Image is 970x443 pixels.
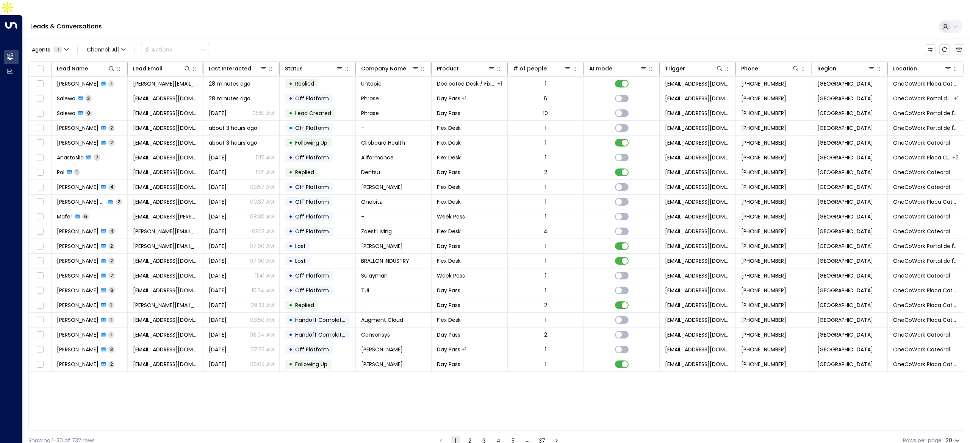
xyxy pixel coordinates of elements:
span: Toggle select row [35,153,45,162]
div: OneCoWork Portal de l'Angel,OneCoWork Catedral [952,154,959,161]
div: 1 [545,272,546,279]
span: +358451239277 [741,213,786,220]
span: 2 [108,257,115,264]
div: Lead Email [133,64,191,73]
div: Button group with a nested menu [141,44,209,55]
span: 1 [53,47,63,53]
span: +34660043230 [741,228,786,235]
span: Flex Desk [437,257,461,265]
div: • [289,299,293,312]
span: danilo.vaccalluzzo@gmail.com [133,242,198,250]
span: Danilo [57,242,99,250]
div: Phone [741,64,799,73]
span: Lead Created [295,109,331,117]
span: +393208956622 [741,242,786,250]
span: Off Platform [295,198,329,206]
span: info@onecowork.com [665,213,730,220]
span: 28 minutes ago [209,80,250,87]
span: info@onecowork.com [665,183,730,191]
span: Toggle select row [35,123,45,133]
span: +491624360885 [741,301,786,309]
span: May 22, 2025 [209,109,227,117]
span: OneCoWork Catedral [893,168,950,176]
span: +34675107172 [741,80,786,87]
span: Salewa [57,95,75,102]
p: 09:37 AM [250,198,274,206]
button: Channel:All [84,44,128,55]
span: laurafernandezverges@gmail.com [133,183,198,191]
span: Day Pass [437,242,460,250]
span: OneCoWork Portal de l'Angel [893,124,959,132]
div: 2 [544,168,547,176]
div: 2 [544,301,547,309]
span: +34620560072 [741,198,786,206]
button: Agents1 [28,44,71,55]
div: 1 [545,139,546,147]
span: +12898930763 [741,139,786,147]
div: 1 [545,242,546,250]
span: info@onecowork.com [665,109,730,117]
span: Sep 15, 2025 [209,301,227,309]
span: Toggle select row [35,256,45,266]
span: Laura [361,183,403,191]
span: Salewa [57,109,75,117]
span: Off Platform [295,228,329,235]
div: • [289,195,293,208]
span: info@onecowork.com [665,139,730,147]
span: Toggle select row [35,79,45,89]
div: • [289,181,293,193]
span: Clipboard Health [361,139,405,147]
p: 05:51 AM [252,109,274,117]
span: info@onecowork.com [665,228,730,235]
span: Day Pass [437,301,460,309]
span: Phrase [361,109,379,117]
span: 4 [108,184,116,190]
span: Sep 15, 2025 [209,316,227,324]
span: Flex Desk [437,316,461,324]
span: Toggle select row [35,138,45,148]
span: Off Platform [295,95,329,102]
span: Toggle select row [35,94,45,103]
div: Product [437,64,495,73]
span: Toggle select row [35,168,45,177]
span: Sulayman [361,272,388,279]
span: Zaest Living [361,228,392,235]
span: Yesterday [209,213,227,220]
span: 2 [108,243,115,249]
div: • [289,166,293,179]
span: +34664144702 [741,183,786,191]
span: 7 [94,154,100,161]
span: TUI [361,287,369,294]
div: 4 [544,228,548,235]
span: 3 [85,95,92,101]
span: Luigi [57,257,99,265]
span: Flex Desk [437,183,461,191]
span: Julian [57,139,99,147]
span: info@onecowork.com [665,168,730,176]
span: 4 [108,228,116,234]
span: nicholas.saye@opgpe.com [133,228,198,235]
span: contact.tontonluigi@gmail.com [133,257,198,265]
span: Untopic [361,80,382,87]
span: Augment Cloud [361,316,403,324]
div: 6 [544,95,547,102]
span: Barcelona [817,80,873,87]
div: 10 [543,109,548,117]
span: Barcelona [817,213,873,220]
span: All [112,47,119,53]
span: danilo vaccalluzzo [361,242,403,250]
span: 6 [82,213,89,220]
div: Meeting Room [462,95,466,102]
span: analauralobofer@gmail.com [133,198,198,206]
div: 1 [545,213,546,220]
div: Lead Email [133,64,162,73]
div: Company Name [361,64,419,73]
span: Replied [295,168,314,176]
div: # of people [513,64,547,73]
div: # of people [513,64,571,73]
span: m.maiermasso@gmail.com [133,316,198,324]
span: +34664538679 [741,168,786,176]
span: +4915126108828 [741,287,786,294]
span: Dedicated Desk / Fixed Desk [437,80,496,87]
p: 11:21 AM [256,168,274,176]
